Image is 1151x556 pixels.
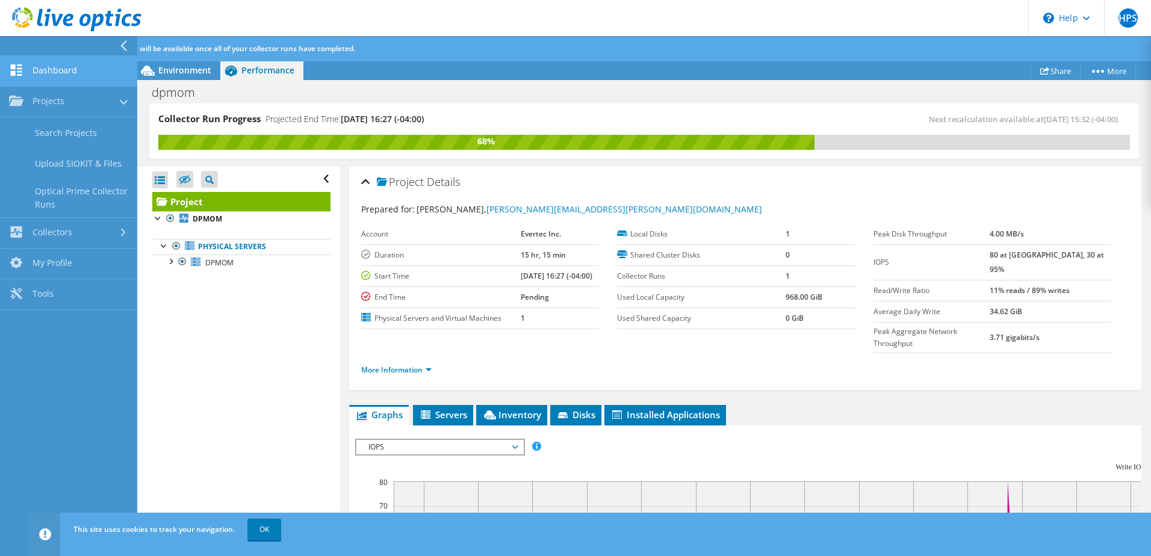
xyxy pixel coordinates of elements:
a: More [1080,61,1136,80]
label: Average Daily Write [873,306,990,318]
b: Evertec Inc. [521,229,561,239]
label: Start Time [361,270,521,282]
label: End Time [361,291,521,303]
label: Local Disks [617,228,786,240]
span: Additional analysis will be available once all of your collector runs have completed. [73,43,355,54]
text: 80 [379,477,388,487]
label: Physical Servers and Virtual Machines [361,312,521,324]
span: Inventory [482,409,541,421]
span: [PERSON_NAME], [417,203,762,215]
span: Environment [158,64,211,76]
b: Pending [521,292,549,302]
span: HPS [1118,8,1138,28]
span: Performance [241,64,294,76]
b: 34.62 GiB [990,306,1022,317]
b: 968.00 GiB [786,292,822,302]
label: Collector Runs [617,270,786,282]
span: Project [377,176,424,188]
svg: \n [1043,13,1054,23]
a: DPMOM [152,211,330,227]
label: Prepared for: [361,203,415,215]
b: 3.71 gigabits/s [990,332,1040,342]
label: Duration [361,249,521,261]
a: Physical Servers [152,239,330,255]
label: Peak Disk Throughput [873,228,990,240]
a: Project [152,192,330,211]
label: Account [361,228,521,240]
h4: Projected End Time: [265,113,424,126]
b: [DATE] 16:27 (-04:00) [521,271,592,281]
label: Read/Write Ratio [873,285,990,297]
b: 4.00 MB/s [990,229,1024,239]
span: [DATE] 16:27 (-04:00) [341,113,424,125]
b: 1 [786,271,790,281]
a: [PERSON_NAME][EMAIL_ADDRESS][PERSON_NAME][DOMAIN_NAME] [486,203,762,215]
span: This site uses cookies to track your navigation. [73,524,235,534]
span: IOPS [362,440,517,454]
span: Disks [556,409,595,421]
span: Details [427,175,460,189]
text: 70 [379,501,388,511]
b: DPMOM [193,214,222,224]
b: 11% reads / 89% writes [990,285,1070,295]
span: Graphs [355,409,403,421]
a: Share [1031,61,1081,80]
a: OK [247,519,281,540]
label: IOPS [873,256,990,268]
span: Servers [419,409,467,421]
b: 0 GiB [786,313,804,323]
h1: dpmom [146,86,214,99]
b: 15 hr, 15 min [521,250,566,260]
span: Next recalculation available at [929,114,1124,125]
span: DPMOM [205,258,234,268]
b: 1 [786,229,790,239]
span: Installed Applications [610,409,720,421]
label: Used Shared Capacity [617,312,786,324]
text: Write IOPS [1115,463,1149,471]
b: 0 [786,250,790,260]
b: 80 at [GEOGRAPHIC_DATA], 30 at 95% [990,250,1104,274]
a: More Information [361,365,432,375]
span: [DATE] 15:32 (-04:00) [1044,114,1118,125]
label: Shared Cluster Disks [617,249,786,261]
label: Used Local Capacity [617,291,786,303]
a: DPMOM [152,255,330,270]
div: 68% [158,135,814,148]
b: 1 [521,313,525,323]
label: Peak Aggregate Network Throughput [873,326,990,350]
